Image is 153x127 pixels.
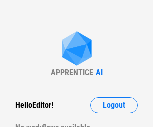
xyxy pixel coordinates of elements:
button: Logout [90,97,138,113]
img: Apprentice AI [57,31,97,68]
div: Hello Editor ! [15,97,53,113]
div: APPRENTICE [51,68,93,77]
span: Logout [103,101,125,109]
div: AI [96,68,103,77]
